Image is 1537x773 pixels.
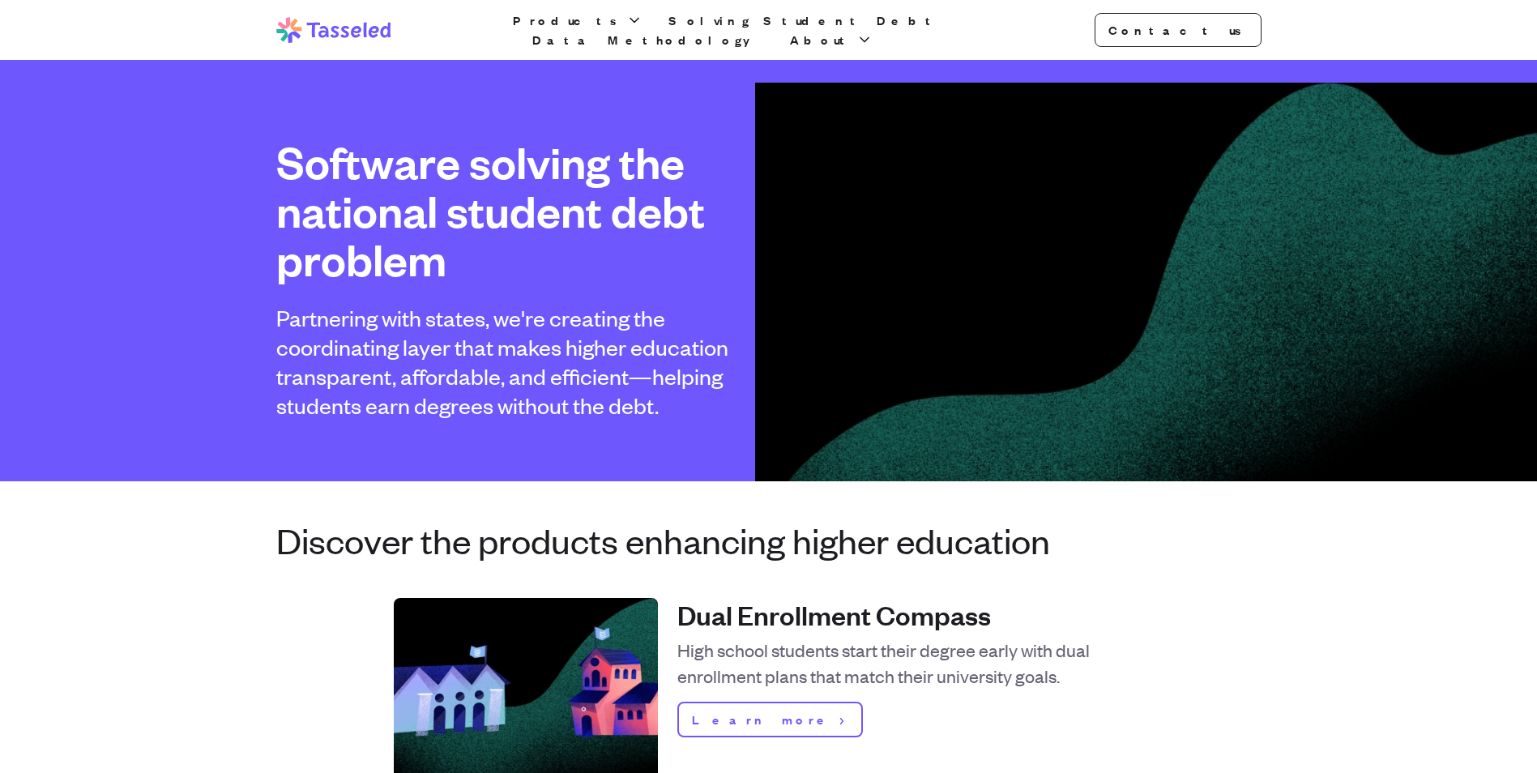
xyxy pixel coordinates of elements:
span: About [790,30,853,49]
button: About [787,30,876,49]
h4: Dual Enrollment Compass [677,598,1144,630]
span: Products [513,11,623,30]
h2: Partnering with states, we're creating the coordinating layer that makes higher education transpa... [276,303,743,420]
h1: Software solving the national student debt problem [276,138,743,284]
button: Products [510,11,646,30]
p: High school students start their degree early with dual enrollment plans that match their univers... [677,637,1144,689]
a: Solving Student Debt [665,11,942,30]
span: Learn more [692,710,834,729]
a: Learn more [677,702,863,737]
a: Data Methodology [529,30,767,49]
h3: Discover the products enhancing higher education [276,520,1262,559]
a: Contact us [1095,13,1262,47]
